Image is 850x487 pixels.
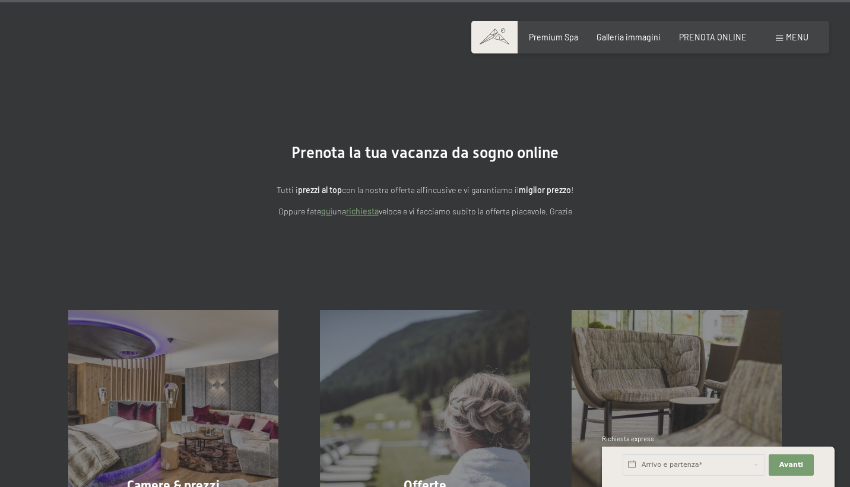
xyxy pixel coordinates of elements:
span: Avanti [779,460,803,470]
p: Oppure fate una veloce e vi facciamo subito la offerta piacevole. Grazie [164,205,686,219]
button: Avanti [769,454,814,476]
a: PRENOTA ONLINE [679,32,747,42]
a: Premium Spa [529,32,578,42]
a: quì [321,206,332,216]
a: Galleria immagini [597,32,661,42]
strong: miglior prezzo [519,185,571,195]
span: Richiesta express [602,435,654,442]
span: Prenota la tua vacanza da sogno online [291,144,559,162]
p: Tutti i con la nostra offerta all'incusive e vi garantiamo il ! [164,184,686,197]
strong: prezzi al top [298,185,342,195]
a: richiesta [346,206,379,216]
span: Menu [786,32,808,42]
